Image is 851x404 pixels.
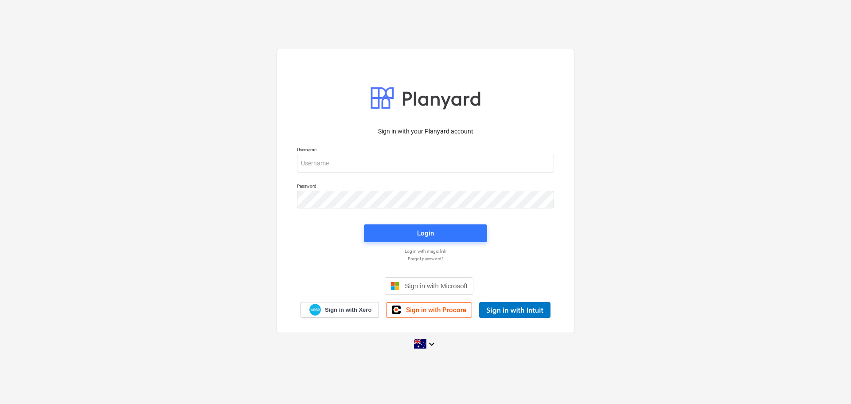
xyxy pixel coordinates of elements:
a: Sign in with Xero [301,302,379,318]
p: Username [297,147,554,154]
img: Xero logo [309,304,321,316]
a: Forgot password? [293,256,558,262]
p: Sign in with your Planyard account [297,127,554,136]
p: Password [297,183,554,191]
img: Microsoft logo [390,282,399,290]
span: Sign in with Xero [325,306,371,314]
span: Sign in with Microsoft [405,282,468,290]
i: keyboard_arrow_down [426,339,437,349]
button: Login [364,224,487,242]
div: Login [417,227,434,239]
span: Sign in with Procore [406,306,466,314]
input: Username [297,155,554,173]
a: Log in with magic link [293,248,558,254]
a: Sign in with Procore [386,302,472,318]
